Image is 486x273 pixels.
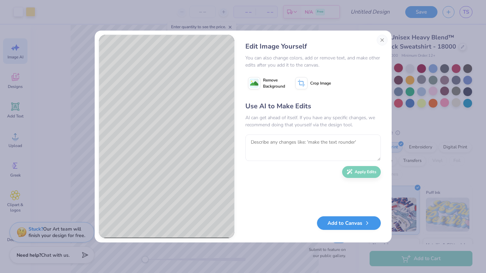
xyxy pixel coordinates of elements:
span: Crop Image [310,80,331,86]
button: Close [377,35,388,45]
div: You can also change colors, add or remove text, and make other edits after you add it to the canvas. [245,54,381,69]
button: Add to Canvas [317,216,381,230]
button: Crop Image [293,75,335,92]
div: Use AI to Make Edits [245,101,381,111]
span: Remove Background [263,77,285,89]
button: Remove Background [245,75,288,92]
div: Edit Image Yourself [245,41,381,52]
div: AI can get ahead of itself. If you have any specific changes, we recommend doing that yourself vi... [245,114,381,128]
